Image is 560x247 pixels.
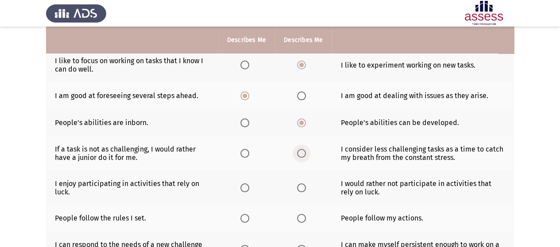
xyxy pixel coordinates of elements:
td: If a task is not as challenging, I would rather have a junior do it for me. [46,136,218,171]
mat-radio-group: Select an option [240,183,253,191]
td: People's abilities can be developed. [332,109,514,136]
td: I consider less challenging tasks as a time to catch my breath from the constant stress. [332,136,514,171]
mat-radio-group: Select an option [297,183,309,191]
mat-radio-group: Select an option [297,61,309,69]
th: Describes Me [218,27,275,53]
td: I like to focus on working on tasks that I know I can do well. [46,48,218,82]
mat-radio-group: Select an option [297,214,309,222]
td: I am good at foreseeing several steps ahead. [46,82,218,109]
td: People follow my actions. [332,205,514,232]
img: Assess Talent Management logo [46,1,106,26]
img: Assessment logo of Potentiality Assessment [454,1,514,26]
td: People follow the rules I set. [46,205,218,232]
td: I like to experiment working on new tasks. [332,48,514,82]
td: I would rather not participate in activities that rely on luck. [332,171,514,205]
mat-radio-group: Select an option [240,214,253,222]
td: I enjoy participating in activities that rely on luck. [46,171,218,205]
td: I am good at dealing with issues as they arise. [332,82,514,109]
mat-radio-group: Select an option [240,148,253,157]
mat-radio-group: Select an option [240,61,253,69]
mat-radio-group: Select an option [297,91,309,99]
mat-radio-group: Select an option [297,148,309,157]
th: Describes Me [275,27,332,53]
mat-radio-group: Select an option [240,91,253,99]
td: People's abilities are inborn. [46,109,218,136]
mat-radio-group: Select an option [240,118,253,126]
mat-radio-group: Select an option [297,118,309,126]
